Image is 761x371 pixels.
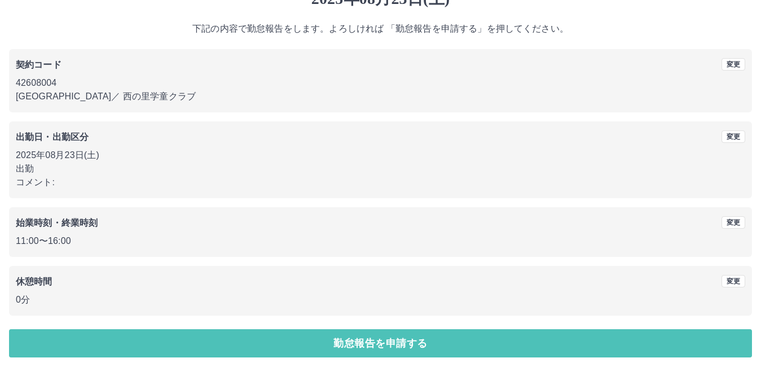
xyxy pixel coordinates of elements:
b: 契約コード [16,60,61,69]
button: 変更 [722,58,745,71]
button: 変更 [722,216,745,229]
p: 下記の内容で勤怠報告をします。よろしければ 「勤怠報告を申請する」を押してください。 [9,22,752,36]
p: 0分 [16,293,745,307]
button: 変更 [722,275,745,287]
b: 出勤日・出勤区分 [16,132,89,142]
b: 始業時刻・終業時刻 [16,218,98,228]
button: 変更 [722,130,745,143]
p: 42608004 [16,76,745,90]
p: 2025年08月23日(土) [16,149,745,162]
button: 勤怠報告を申請する [9,329,752,357]
b: 休憩時間 [16,277,52,286]
p: コメント: [16,176,745,189]
p: 出勤 [16,162,745,176]
p: [GEOGRAPHIC_DATA] ／ 西の里学童クラブ [16,90,745,103]
p: 11:00 〜 16:00 [16,234,745,248]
